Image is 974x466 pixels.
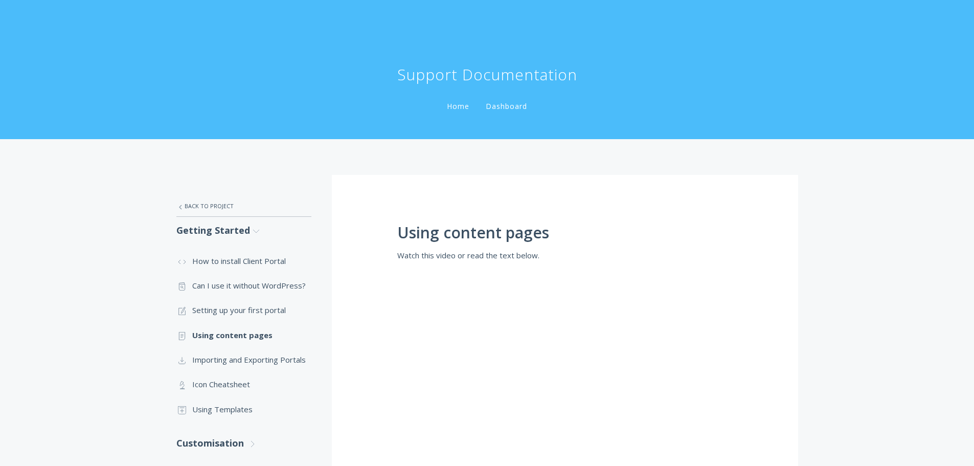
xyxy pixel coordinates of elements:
[484,101,529,111] a: Dashboard
[176,217,311,244] a: Getting Started
[176,273,311,298] a: Can I use it without WordPress?
[176,397,311,421] a: Using Templates
[176,298,311,322] a: Setting up your first portal
[176,249,311,273] a: How to install Client Portal
[397,64,577,85] h1: Support Documentation
[176,347,311,372] a: Importing and Exporting Portals
[445,101,471,111] a: Home
[397,269,733,453] iframe: Using Content Pages
[397,249,733,261] p: Watch this video or read the text below.
[176,323,311,347] a: Using content pages
[176,430,311,457] a: Customisation
[397,224,733,241] h1: Using content pages
[176,372,311,396] a: Icon Cheatsheet
[176,195,311,217] a: Back to Project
